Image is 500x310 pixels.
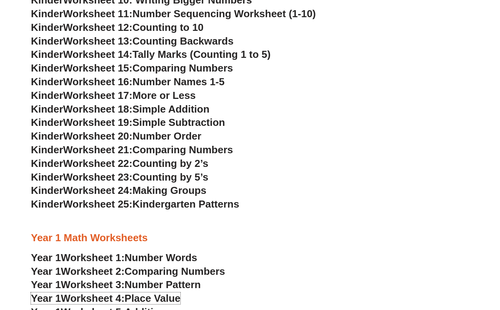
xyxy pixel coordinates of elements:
span: Kinder [31,158,63,169]
span: Simple Addition [132,103,209,115]
span: Counting by 5’s [132,171,208,183]
span: Worksheet 12: [63,22,132,33]
span: Tally Marks (Counting 1 to 5) [132,48,270,60]
span: Worksheet 14: [63,48,132,60]
span: More or Less [132,90,196,101]
span: Kinder [31,35,63,47]
span: Kinder [31,76,63,88]
span: Simple Subtraction [132,116,225,128]
span: Number Sequencing Worksheet (1-10) [132,8,316,20]
span: Kinder [31,171,63,183]
span: Number Names 1-5 [132,76,224,88]
span: Kinder [31,22,63,33]
span: Worksheet 16: [63,76,132,88]
span: Worksheet 18: [63,103,132,115]
span: Comparing Numbers [124,265,225,277]
span: Worksheet 20: [63,130,132,142]
a: Year 1Worksheet 2:Comparing Numbers [31,265,225,277]
span: Kinder [31,62,63,74]
span: Kinder [31,198,63,210]
span: Kinder [31,130,63,142]
span: Comparing Numbers [132,62,233,74]
span: Worksheet 21: [63,144,132,156]
span: Worksheet 3: [61,279,125,290]
span: Making Groups [132,185,206,196]
span: Worksheet 22: [63,158,132,169]
span: Comparing Numbers [132,144,233,156]
span: Worksheet 1: [61,252,125,263]
a: Year 1Worksheet 3:Number Pattern [31,279,201,290]
span: Worksheet 17: [63,90,132,101]
a: Year 1Worksheet 4:Place Value [31,292,180,304]
span: Number Words [124,252,197,263]
span: Counting to 10 [132,22,203,33]
span: Worksheet 19: [63,116,132,128]
span: Worksheet 13: [63,35,132,47]
span: Kinder [31,8,63,20]
span: Kinder [31,116,63,128]
span: Worksheet 24: [63,185,132,196]
iframe: Chat Widget [370,222,500,310]
span: Counting Backwards [132,35,233,47]
h3: Year 1 Math Worksheets [31,231,469,245]
span: Number Pattern [124,279,201,290]
span: Kindergarten Patterns [132,198,239,210]
span: Worksheet 11: [63,8,132,20]
span: Kinder [31,48,63,60]
span: Worksheet 23: [63,171,132,183]
span: Number Order [132,130,201,142]
span: Kinder [31,185,63,196]
span: Worksheet 4: [61,292,125,304]
a: Year 1Worksheet 1:Number Words [31,252,197,263]
span: Worksheet 25: [63,198,132,210]
span: Kinder [31,144,63,156]
span: Kinder [31,103,63,115]
span: Worksheet 2: [61,265,125,277]
span: Counting by 2’s [132,158,208,169]
span: Worksheet 15: [63,62,132,74]
span: Place Value [124,292,180,304]
span: Kinder [31,90,63,101]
